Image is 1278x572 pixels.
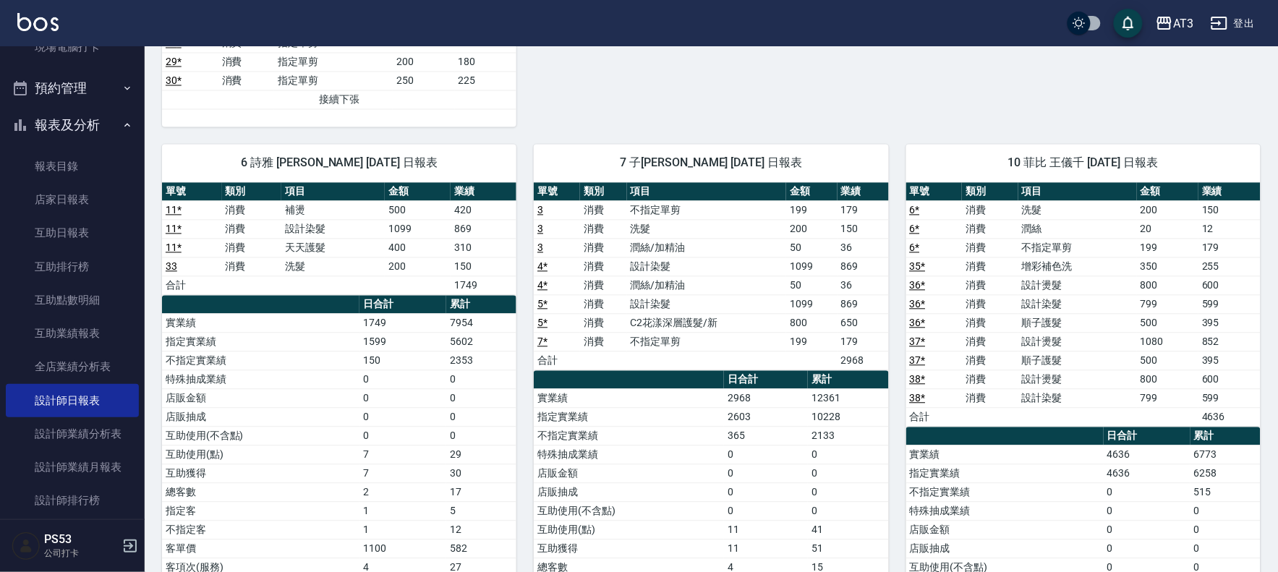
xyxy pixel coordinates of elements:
td: 0 [724,464,808,483]
td: 365 [724,427,808,445]
td: 0 [359,408,446,427]
td: 互助使用(不含點) [162,427,359,445]
span: 6 詩雅 [PERSON_NAME] [DATE] 日報表 [179,156,499,171]
td: 不指定實業績 [162,351,359,370]
th: 業績 [1198,183,1261,202]
a: 互助業績報表 [6,317,139,350]
td: 6773 [1190,445,1261,464]
td: 150 [1198,201,1261,220]
th: 累計 [1190,427,1261,446]
td: 600 [1198,276,1261,295]
td: 0 [1190,521,1261,539]
td: 799 [1137,295,1199,314]
td: 指定實業績 [534,408,724,427]
th: 項目 [281,183,385,202]
td: 設計染髮 [1018,389,1137,408]
td: 指定實業績 [162,333,359,351]
td: 41 [808,521,888,539]
td: 1749 [359,314,446,333]
a: 店家日報表 [6,183,139,216]
td: 310 [451,239,516,257]
td: 0 [724,445,808,464]
a: 33 [166,261,177,273]
td: 設計染髮 [1018,295,1137,314]
td: 0 [359,389,446,408]
td: 12361 [808,389,888,408]
td: 補燙 [281,201,385,220]
a: 互助排行榜 [6,250,139,283]
td: 設計燙髮 [1018,276,1137,295]
td: 5 [446,502,516,521]
td: 消費 [222,239,282,257]
td: 1749 [451,276,516,295]
td: 11 [724,539,808,558]
td: 200 [385,257,451,276]
a: 現場電腦打卡 [6,30,139,64]
td: 869 [451,220,516,239]
th: 類別 [580,183,626,202]
td: 增彩補色洗 [1018,257,1137,276]
td: 潤絲 [1018,220,1137,239]
td: 179 [1198,239,1261,257]
td: 350 [1137,257,1199,276]
td: 實業績 [906,445,1104,464]
td: 799 [1137,389,1199,408]
td: 2603 [724,408,808,427]
td: 2968 [724,389,808,408]
td: 10228 [808,408,888,427]
td: 50 [786,276,838,295]
th: 金額 [1137,183,1199,202]
td: 150 [359,351,446,370]
td: 179 [838,333,889,351]
td: 消費 [962,276,1018,295]
td: 199 [786,201,838,220]
td: 500 [1137,351,1199,370]
td: 7 [359,464,446,483]
td: 互助使用(不含點) [534,502,724,521]
a: 全店業績分析表 [6,350,139,383]
td: 0 [808,445,888,464]
th: 金額 [385,183,451,202]
td: 消費 [962,389,1018,408]
td: 199 [786,333,838,351]
td: 洗髮 [627,220,787,239]
td: 設計染髮 [627,295,787,314]
td: 0 [724,483,808,502]
td: 實業績 [162,314,359,333]
td: 消費 [218,53,275,72]
td: 12 [1198,220,1261,239]
td: 225 [455,72,517,90]
td: C2花漾深層護髮/新 [627,314,787,333]
td: 消費 [962,333,1018,351]
td: 0 [446,389,516,408]
td: 2353 [446,351,516,370]
td: 0 [1190,539,1261,558]
td: 36 [838,239,889,257]
td: 設計染髮 [627,257,787,276]
td: 582 [446,539,516,558]
td: 1080 [1137,333,1199,351]
td: 51 [808,539,888,558]
td: 0 [1104,502,1190,521]
td: 特殊抽成業績 [906,502,1104,521]
td: 消費 [962,201,1018,220]
td: 0 [446,408,516,427]
td: 合計 [906,408,963,427]
td: 852 [1198,333,1261,351]
th: 日合計 [724,371,808,390]
td: 150 [451,257,516,276]
td: 店販抽成 [534,483,724,502]
td: 600 [1198,370,1261,389]
td: 0 [359,427,446,445]
td: 消費 [580,201,626,220]
a: 3 [537,242,543,254]
td: 實業績 [534,389,724,408]
td: 599 [1198,389,1261,408]
td: 消費 [580,276,626,295]
a: 設計師排行榜 [6,484,139,517]
th: 項目 [1018,183,1137,202]
td: 互助使用(點) [534,521,724,539]
td: 店販抽成 [162,408,359,427]
th: 單號 [906,183,963,202]
td: 5602 [446,333,516,351]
